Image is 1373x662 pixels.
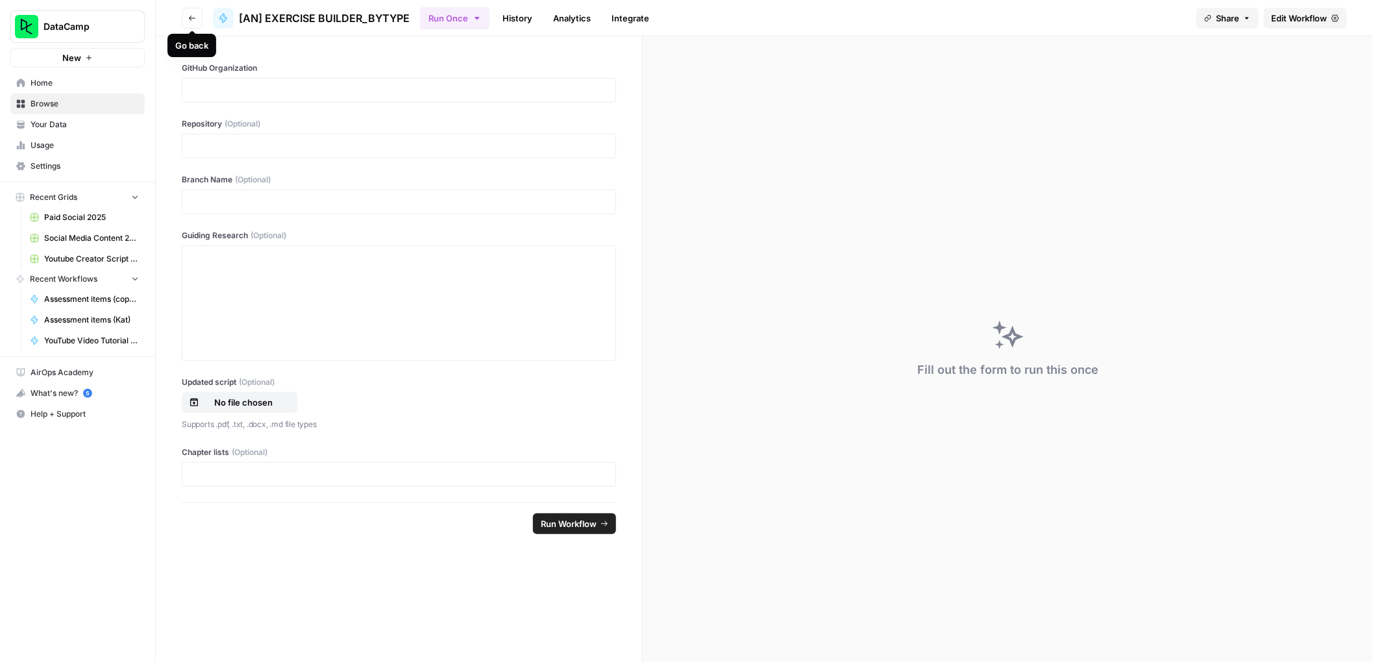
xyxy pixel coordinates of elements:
button: Run Once [420,7,489,29]
img: DataCamp Logo [15,15,38,38]
span: DataCamp [43,20,122,33]
button: Help + Support [10,404,145,424]
span: Recent Workflows [30,273,97,285]
span: Help + Support [31,408,139,420]
label: GitHub Organization [182,62,616,74]
a: [AN] EXERCISE BUILDER_BYTYPE [213,8,410,29]
span: New [62,51,81,64]
span: Paid Social 2025 [44,212,139,223]
span: Browse [31,98,139,110]
button: Share [1196,8,1259,29]
a: Youtube Creator Script Optimisations [24,249,145,269]
a: Integrate [604,8,657,29]
a: AirOps Academy [10,362,145,383]
span: Settings [31,160,139,172]
button: Run Workflow [533,513,616,534]
text: 5 [86,390,89,397]
button: Recent Grids [10,188,145,207]
span: Recent Grids [30,191,77,203]
span: (Optional) [235,174,271,186]
span: Usage [31,140,139,151]
p: Supports .pdf, .txt, .docx, .md file types [182,418,616,431]
span: Edit Workflow [1272,12,1328,25]
div: Go back [175,39,208,52]
span: AirOps Academy [31,367,139,378]
a: Social Media Content 2025 [24,228,145,249]
a: YouTube Video Tutorial Title & Description Generator [24,330,145,351]
span: (Optional) [232,447,267,458]
label: Branch Name [182,174,616,186]
a: Assessment items (Kat) [24,310,145,330]
p: No file chosen [202,396,285,409]
div: Fill out the form to run this once [917,361,1098,379]
span: Assessment items (Kat) [44,314,139,326]
a: Assessment items (copy from Kat) [24,289,145,310]
span: (Optional) [239,376,275,388]
a: Analytics [545,8,599,29]
span: Share [1216,12,1239,25]
button: No file chosen [182,392,297,413]
a: Browse [10,93,145,114]
button: Recent Workflows [10,269,145,289]
label: Updated script [182,376,616,388]
span: (Optional) [251,230,286,241]
button: Workspace: DataCamp [10,10,145,43]
span: Assessment items (copy from Kat) [44,293,139,305]
a: Settings [10,156,145,177]
span: Home [31,77,139,89]
button: What's new? 5 [10,383,145,404]
span: Youtube Creator Script Optimisations [44,253,139,265]
label: Chapter lists [182,447,616,458]
span: (Optional) [225,118,260,130]
a: Your Data [10,114,145,135]
a: Edit Workflow [1264,8,1347,29]
a: History [495,8,540,29]
div: What's new? [11,384,144,403]
a: Home [10,73,145,93]
span: Social Media Content 2025 [44,232,139,244]
a: Usage [10,135,145,156]
label: Repository [182,118,616,130]
span: [AN] EXERCISE BUILDER_BYTYPE [239,10,410,26]
a: 5 [83,389,92,398]
span: Your Data [31,119,139,130]
a: Paid Social 2025 [24,207,145,228]
label: Guiding Research [182,230,616,241]
span: Run Workflow [541,517,597,530]
button: New [10,48,145,67]
span: YouTube Video Tutorial Title & Description Generator [44,335,139,347]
